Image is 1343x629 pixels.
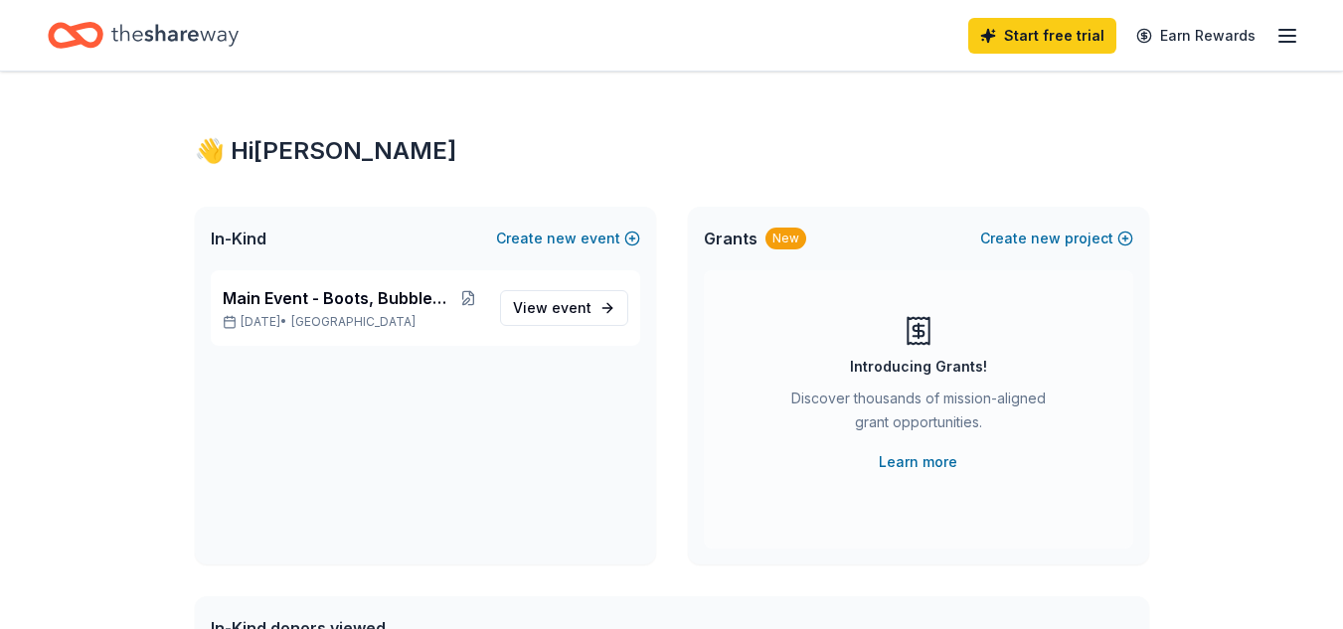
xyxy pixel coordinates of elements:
[783,387,1054,442] div: Discover thousands of mission-aligned grant opportunities.
[765,228,806,249] div: New
[223,314,484,330] p: [DATE] •
[223,286,452,310] span: Main Event - Boots, Bubbles and BBQ
[291,314,416,330] span: [GEOGRAPHIC_DATA]
[968,18,1116,54] a: Start free trial
[850,355,987,379] div: Introducing Grants!
[1124,18,1267,54] a: Earn Rewards
[879,450,957,474] a: Learn more
[547,227,577,250] span: new
[500,290,628,326] a: View event
[513,296,591,320] span: View
[48,12,239,59] a: Home
[980,227,1133,250] button: Createnewproject
[552,299,591,316] span: event
[704,227,757,250] span: Grants
[1031,227,1061,250] span: new
[211,227,266,250] span: In-Kind
[496,227,640,250] button: Createnewevent
[195,135,1149,167] div: 👋 Hi [PERSON_NAME]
